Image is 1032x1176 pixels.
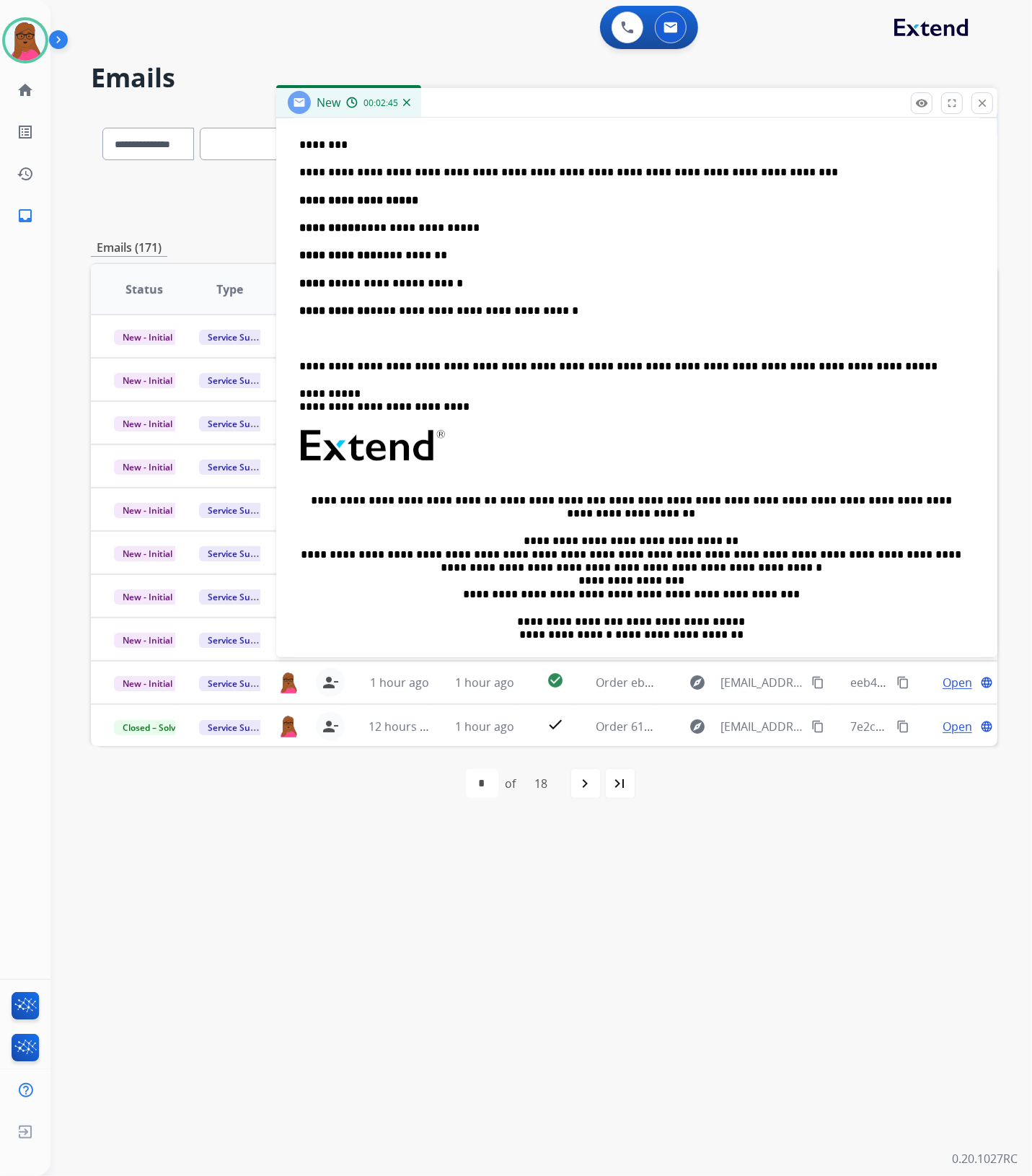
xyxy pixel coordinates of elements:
span: New - Initial [114,546,181,561]
img: avatar [5,20,45,61]
span: New - Initial [114,633,181,648]
span: Service Support [199,460,281,475]
span: Open [943,718,972,735]
span: Closed – Solved [114,720,194,735]
mat-icon: list_alt [17,123,34,141]
span: Service Support [199,503,281,518]
mat-icon: check [547,716,564,733]
p: 0.20.1027RC [952,1150,1018,1167]
span: Type [216,281,243,298]
span: New - Initial [114,503,181,518]
span: Order 6154057330-2 [596,719,706,734]
mat-icon: explore [689,674,707,691]
mat-icon: language [980,676,993,689]
span: 00:02:45 [363,97,398,109]
span: Service Support [199,720,281,735]
span: New - Initial [114,676,181,691]
span: 1 hour ago [455,719,514,734]
span: Service Support [199,373,281,388]
mat-icon: content_copy [811,676,824,689]
span: New - Initial [114,416,181,431]
span: Service Support [199,330,281,345]
span: Service Support [199,589,281,605]
mat-icon: explore [689,718,707,735]
span: Service Support [199,676,281,691]
span: New - Initial [114,373,181,388]
mat-icon: person_remove [322,718,339,735]
div: of [506,775,516,792]
mat-icon: navigate_next [577,775,594,792]
span: New - Initial [114,460,181,475]
mat-icon: language [980,720,993,733]
img: agent-avatar [278,672,299,694]
mat-icon: close [976,97,989,110]
mat-icon: last_page [612,775,629,792]
span: 1 hour ago [370,675,429,690]
p: Emails (171) [91,239,167,257]
span: Status [125,281,163,298]
mat-icon: fullscreen [945,97,958,110]
div: 18 [524,769,560,798]
span: Order eb0ea1f9-b8df-45a2-af7b-269a0583975f [596,675,844,690]
mat-icon: inbox [17,207,34,224]
span: [EMAIL_ADDRESS][DOMAIN_NAME] [721,718,804,735]
span: 1 hour ago [455,675,514,690]
span: New - Initial [114,589,181,605]
mat-icon: person_remove [322,674,339,691]
span: Open [943,674,972,691]
span: 12 hours ago [369,719,440,734]
span: Service Support [199,633,281,648]
img: agent-avatar [278,715,299,737]
mat-icon: content_copy [896,720,909,733]
mat-icon: history [17,165,34,183]
mat-icon: content_copy [811,720,824,733]
span: [EMAIL_ADDRESS][DOMAIN_NAME] [721,674,804,691]
mat-icon: remove_red_eye [915,97,928,110]
span: Service Support [199,546,281,561]
mat-icon: home [17,82,34,99]
h2: Emails [91,63,997,92]
span: New - Initial [114,330,181,345]
mat-icon: check_circle [547,672,564,689]
mat-icon: content_copy [896,676,909,689]
span: New [317,95,340,110]
span: Service Support [199,416,281,431]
